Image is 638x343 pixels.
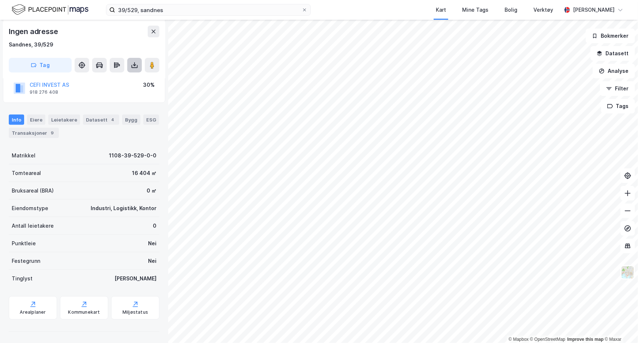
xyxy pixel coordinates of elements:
div: 1108-39-529-0-0 [109,151,156,160]
div: Industri, Logistikk, Kontor [91,204,156,213]
div: ESG [143,115,159,125]
div: 16 404 ㎡ [132,169,156,178]
div: 30% [143,81,155,89]
iframe: Chat Widget [601,308,638,343]
div: Nei [148,257,156,265]
img: Z [621,265,635,279]
div: Matrikkel [12,151,35,160]
div: Mine Tags [462,5,488,14]
div: [PERSON_NAME] [573,5,615,14]
button: Analyse [593,64,635,78]
div: Tinglyst [12,274,33,283]
button: Tag [9,58,72,72]
div: 4 [109,116,116,123]
input: Søk på adresse, matrikkel, gårdeiere, leietakere eller personer [115,4,302,15]
div: Kart [436,5,446,14]
div: Bygg [122,115,140,125]
div: Eiere [27,115,45,125]
div: [PERSON_NAME] [114,274,156,283]
div: Ingen adresse [9,26,59,37]
div: Leietakere [48,115,80,125]
div: 0 [153,221,156,230]
div: Kontrollprogram for chat [601,308,638,343]
div: Kommunekart [68,309,100,315]
a: Improve this map [567,337,604,342]
button: Bokmerker [586,29,635,43]
div: Bolig [505,5,517,14]
div: Nei [148,239,156,248]
div: Punktleie [12,239,36,248]
div: Festegrunn [12,257,40,265]
a: OpenStreetMap [530,337,566,342]
button: Tags [601,99,635,113]
div: Bruksareal (BRA) [12,186,54,195]
div: Antall leietakere [12,221,54,230]
div: Miljøstatus [122,309,148,315]
button: Filter [600,81,635,96]
button: Datasett [590,46,635,61]
div: 918 276 408 [30,89,58,95]
div: Info [9,115,24,125]
div: Transaksjoner [9,128,59,138]
img: logo.f888ab2527a4732fd821a326f86c7f29.svg [12,3,88,16]
div: 0 ㎡ [147,186,156,195]
div: Sandnes, 39/529 [9,40,53,49]
div: Verktøy [533,5,553,14]
a: Mapbox [509,337,529,342]
div: Eiendomstype [12,204,48,213]
div: Datasett [83,115,119,125]
div: Arealplaner [20,309,46,315]
div: Tomteareal [12,169,41,178]
div: 9 [49,129,56,137]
